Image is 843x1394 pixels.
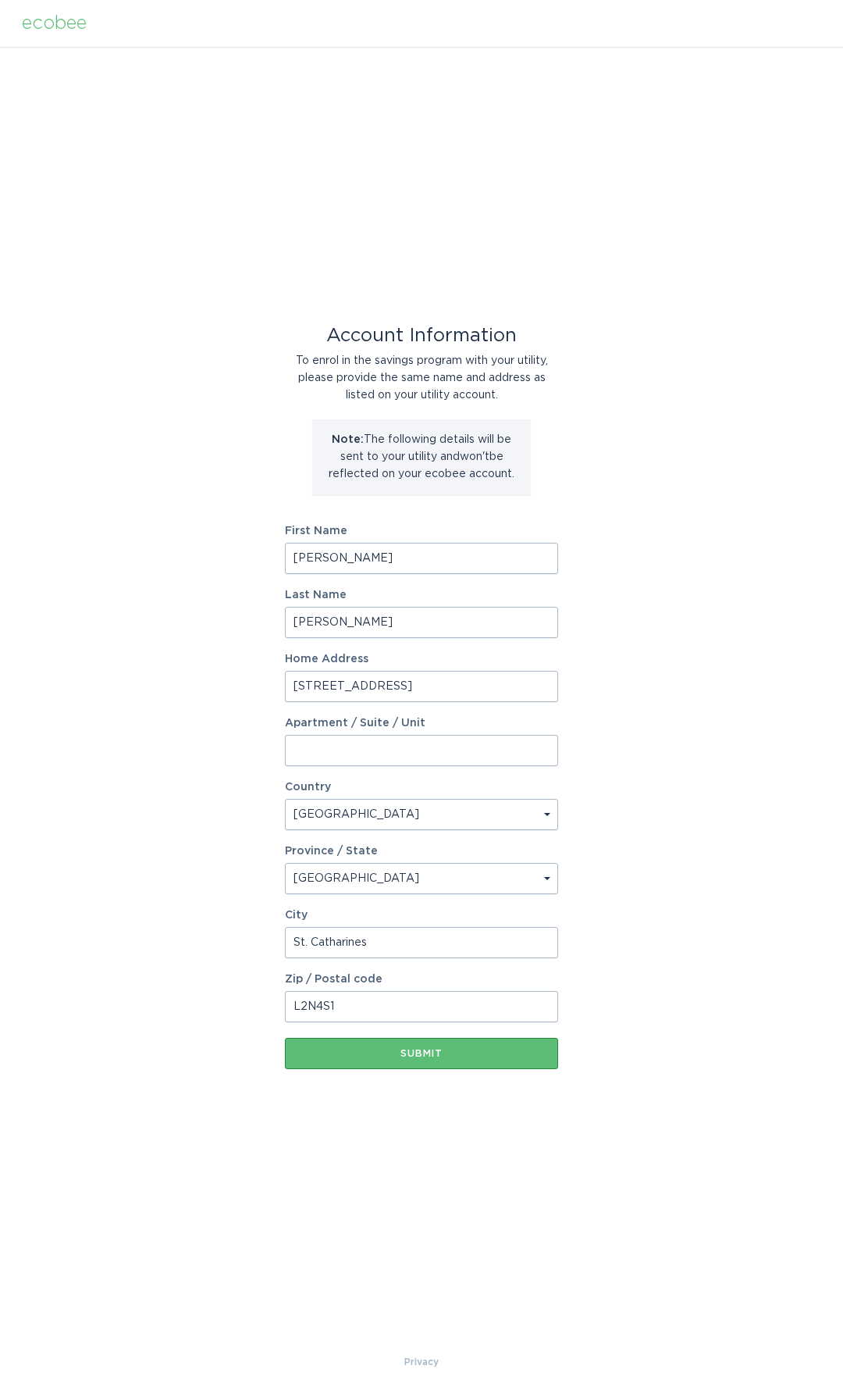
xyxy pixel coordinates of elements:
a: Privacy Policy & Terms of Use [404,1353,439,1371]
div: To enrol in the savings program with your utility, please provide the same name and address as li... [285,352,558,404]
label: Province / State [285,846,378,857]
button: Submit [285,1038,558,1069]
label: City [285,910,558,921]
strong: Note: [332,434,364,445]
label: First Name [285,526,558,537]
label: Country [285,782,331,793]
label: Zip / Postal code [285,974,558,985]
div: ecobee [22,15,87,32]
p: The following details will be sent to your utility and won't be reflected on your ecobee account. [324,431,519,483]
label: Home Address [285,654,558,665]
div: Submit [293,1049,550,1058]
label: Apartment / Suite / Unit [285,718,558,729]
div: Account Information [285,327,558,344]
label: Last Name [285,590,558,601]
